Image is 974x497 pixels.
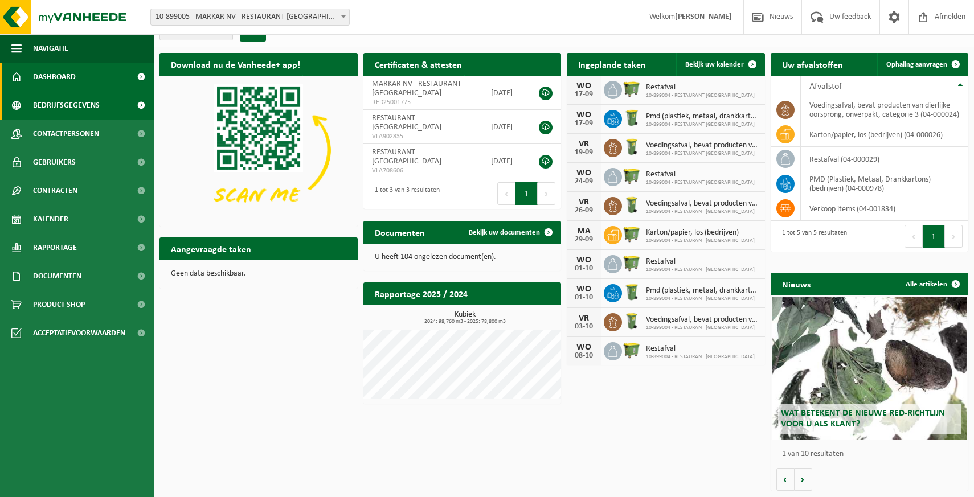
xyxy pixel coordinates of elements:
span: RESTAURANT [GEOGRAPHIC_DATA] [372,148,441,166]
div: 24-09 [572,178,595,186]
span: Dashboard [33,63,76,91]
img: WB-1100-HPE-GN-50 [622,253,641,273]
span: Wat betekent de nieuwe RED-richtlijn voor u als klant? [781,409,945,429]
td: karton/papier, los (bedrijven) (04-000026) [801,122,969,147]
span: Kalender [33,205,68,233]
img: WB-0140-HPE-GN-50 [622,311,641,331]
div: 1 tot 3 van 3 resultaten [369,181,440,206]
span: 10-899004 - RESTAURANT [GEOGRAPHIC_DATA] [646,354,755,360]
span: Contracten [33,176,77,205]
p: 1 van 10 resultaten [782,450,963,458]
img: WB-0140-HPE-GN-50 [622,195,641,215]
h3: Kubiek [369,311,562,325]
span: Pmd (plastiek, metaal, drankkartons) (bedrijven) [646,112,759,121]
div: WO [572,81,595,91]
span: Rapportage [33,233,77,262]
div: 17-09 [572,120,595,128]
h2: Certificaten & attesten [363,53,473,75]
button: Next [945,225,963,248]
div: 01-10 [572,294,595,302]
span: Karton/papier, los (bedrijven) [646,228,755,237]
span: 10-899004 - RESTAURANT [GEOGRAPHIC_DATA] [646,266,755,273]
span: MARKAR NV - RESTAURANT [GEOGRAPHIC_DATA] [372,80,461,97]
span: 2024: 98,760 m3 - 2025: 78,800 m3 [369,319,562,325]
span: 10-899004 - RESTAURANT [GEOGRAPHIC_DATA] [646,237,755,244]
div: WO [572,343,595,352]
h2: Download nu de Vanheede+ app! [159,53,312,75]
button: Previous [497,182,515,205]
button: Volgende [795,468,812,491]
td: verkoop items (04-001834) [801,196,969,221]
h2: Rapportage 2025 / 2024 [363,282,479,305]
span: 10-899004 - RESTAURANT [GEOGRAPHIC_DATA] [646,121,759,128]
span: Bekijk uw kalender [685,61,744,68]
span: Documenten [33,262,81,290]
img: Download de VHEPlus App [159,76,358,224]
span: Bedrijfsgegevens [33,91,100,120]
p: U heeft 104 ongelezen document(en). [375,253,550,261]
h2: Documenten [363,221,436,243]
img: WB-0240-HPE-GN-50 [622,108,641,128]
span: RED25001775 [372,98,473,107]
span: Voedingsafval, bevat producten van dierlijke oorsprong, onverpakt, categorie 3 [646,141,759,150]
div: VR [572,198,595,207]
a: Ophaling aanvragen [877,53,967,76]
div: 03-10 [572,323,595,331]
span: Acceptatievoorwaarden [33,319,125,347]
span: Pmd (plastiek, metaal, drankkartons) (bedrijven) [646,286,759,295]
h2: Uw afvalstoffen [771,53,854,75]
span: Restafval [646,344,755,354]
span: VLA708606 [372,166,473,175]
span: RESTAURANT [GEOGRAPHIC_DATA] [372,114,441,132]
a: Bekijk rapportage [476,305,560,327]
div: 08-10 [572,352,595,360]
div: WO [572,256,595,265]
button: 1 [515,182,538,205]
p: Geen data beschikbaar. [171,270,346,278]
div: WO [572,285,595,294]
td: restafval (04-000029) [801,147,969,171]
img: WB-1100-HPE-GN-50 [622,166,641,186]
div: WO [572,169,595,178]
span: VLA902835 [372,132,473,141]
span: Navigatie [33,34,68,63]
div: 01-10 [572,265,595,273]
img: WB-0240-HPE-GN-50 [622,282,641,302]
span: Contactpersonen [33,120,99,148]
div: 26-09 [572,207,595,215]
div: WO [572,110,595,120]
span: Voedingsafval, bevat producten van dierlijke oorsprong, onverpakt, categorie 3 [646,315,759,325]
span: Restafval [646,170,755,179]
td: [DATE] [482,76,527,110]
span: Restafval [646,257,755,266]
img: WB-1100-HPE-GN-50 [622,79,641,98]
div: VR [572,139,595,149]
img: WB-1100-HPE-GN-50 [622,340,641,360]
a: Wat betekent de nieuwe RED-richtlijn voor u als klant? [772,297,967,440]
div: 19-09 [572,149,595,157]
span: Afvalstof [809,82,842,91]
strong: [PERSON_NAME] [675,13,732,21]
span: 10-899005 - MARKAR NV - RESTAURANT CHANTILLY - TORHOUT [150,9,350,26]
span: 10-899004 - RESTAURANT [GEOGRAPHIC_DATA] [646,208,759,215]
span: Ophaling aanvragen [886,61,947,68]
span: Product Shop [33,290,85,319]
button: Vorige [776,468,795,491]
span: Bekijk uw documenten [469,229,540,236]
span: 10-899004 - RESTAURANT [GEOGRAPHIC_DATA] [646,179,755,186]
span: Gebruikers [33,148,76,176]
img: WB-1100-HPE-GN-50 [622,224,641,244]
a: Alle artikelen [897,273,967,295]
div: 29-09 [572,236,595,244]
span: 10-899005 - MARKAR NV - RESTAURANT CHANTILLY - TORHOUT [151,9,349,25]
button: Next [538,182,555,205]
span: 10-899004 - RESTAURANT [GEOGRAPHIC_DATA] [646,150,759,157]
span: Restafval [646,83,755,92]
h2: Ingeplande taken [567,53,657,75]
h2: Nieuws [771,273,822,295]
img: WB-0140-HPE-GN-50 [622,137,641,157]
td: [DATE] [482,110,527,144]
td: PMD (Plastiek, Metaal, Drankkartons) (bedrijven) (04-000978) [801,171,969,196]
button: 1 [923,225,945,248]
td: [DATE] [482,144,527,178]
